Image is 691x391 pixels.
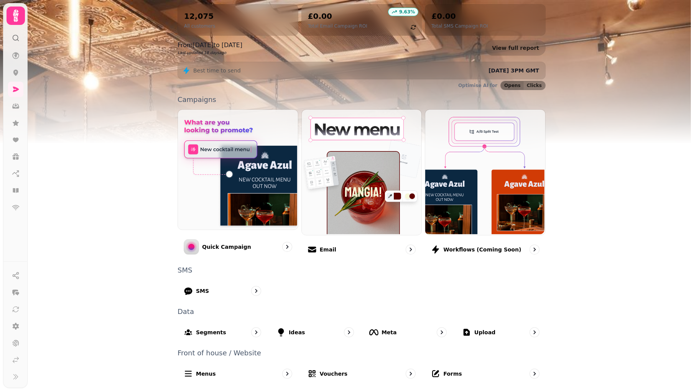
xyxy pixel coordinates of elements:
[178,363,298,385] a: Menus
[501,81,524,90] button: Opens
[308,11,367,21] h2: £0.00
[443,246,521,253] p: Workflows (coming soon)
[178,308,546,315] p: Data
[301,109,422,261] a: EmailEmail
[431,11,488,21] h2: £0.00
[308,23,367,29] p: Total Email Campaign ROI
[407,370,415,378] svg: go to
[345,329,353,336] svg: go to
[456,321,546,343] a: Upload
[524,81,545,90] button: Clicks
[178,109,298,261] a: Quick CampaignQuick Campaign
[320,246,336,253] p: Email
[178,96,546,103] p: Campaigns
[399,9,415,15] p: 9.63 %
[301,363,422,385] a: Vouchers
[443,370,462,378] p: Forms
[425,109,546,261] a: Workflows (coming soon)Workflows (coming soon)
[177,109,297,229] img: Quick Campaign
[202,243,251,251] p: Quick Campaign
[531,246,538,253] svg: go to
[474,329,495,336] p: Upload
[489,67,539,74] span: [DATE] 3PM GMT
[431,23,488,29] p: Total SMS Campaign ROI
[289,329,305,336] p: Ideas
[407,21,420,34] button: refresh
[527,83,542,88] span: Clicks
[458,82,497,89] p: Optimise AI for
[283,243,291,251] svg: go to
[320,370,348,378] p: Vouchers
[196,287,209,295] p: SMS
[425,363,546,385] a: Forms
[184,23,215,29] p: All customers
[363,321,453,343] a: Meta
[485,40,546,56] a: View full report
[531,329,538,336] svg: go to
[178,280,267,302] a: SMS
[252,329,260,336] svg: go to
[283,370,291,378] svg: go to
[504,83,521,88] span: Opens
[184,11,215,21] h2: 12,075
[382,329,397,336] p: Meta
[531,370,538,378] svg: go to
[424,109,545,234] img: Workflows (coming soon)
[178,350,546,356] p: Front of house / Website
[193,67,241,74] p: Best time to send
[196,329,226,336] p: Segments
[196,370,216,378] p: Menus
[178,50,242,56] p: Last updated 18 days ago
[270,321,360,343] a: Ideas
[178,41,242,50] p: From [DATE] to [DATE]
[252,287,260,295] svg: go to
[178,321,267,343] a: Segments
[301,109,421,234] img: Email
[178,267,546,274] p: SMS
[407,246,415,253] svg: go to
[438,329,446,336] svg: go to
